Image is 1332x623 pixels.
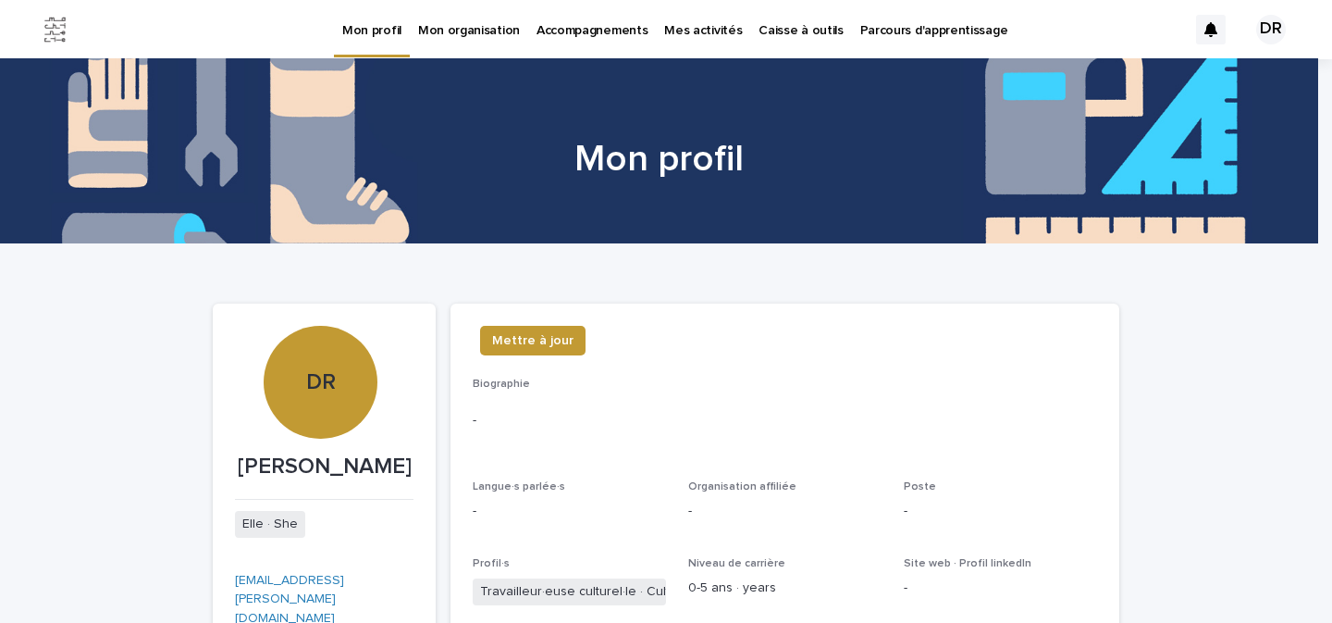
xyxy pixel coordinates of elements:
[264,256,376,396] div: DR
[206,137,1113,181] h1: Mon profil
[904,502,1097,521] p: -
[688,481,796,492] span: Organisation affiliée
[904,481,936,492] span: Poste
[473,558,510,569] span: Profil·s
[688,579,882,598] p: 0-5 ans · years
[235,511,305,538] span: Elle · She
[688,502,882,521] p: -
[473,502,666,521] p: -
[480,326,586,355] button: Mettre à jour
[473,411,1097,430] p: -
[473,579,666,605] span: Travailleur·euse culturel·le · Cultural worker
[235,454,413,480] p: [PERSON_NAME]
[904,579,1097,598] p: -
[473,379,530,390] span: Biographie
[904,558,1031,569] span: Site web · Profil linkedIn
[1256,15,1286,44] div: DR
[688,558,785,569] span: Niveau de carrière
[37,11,74,48] img: Jx8JiDZqSLW7pnA6nIo1
[473,481,565,492] span: Langue·s parlée·s
[492,331,573,350] span: Mettre à jour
